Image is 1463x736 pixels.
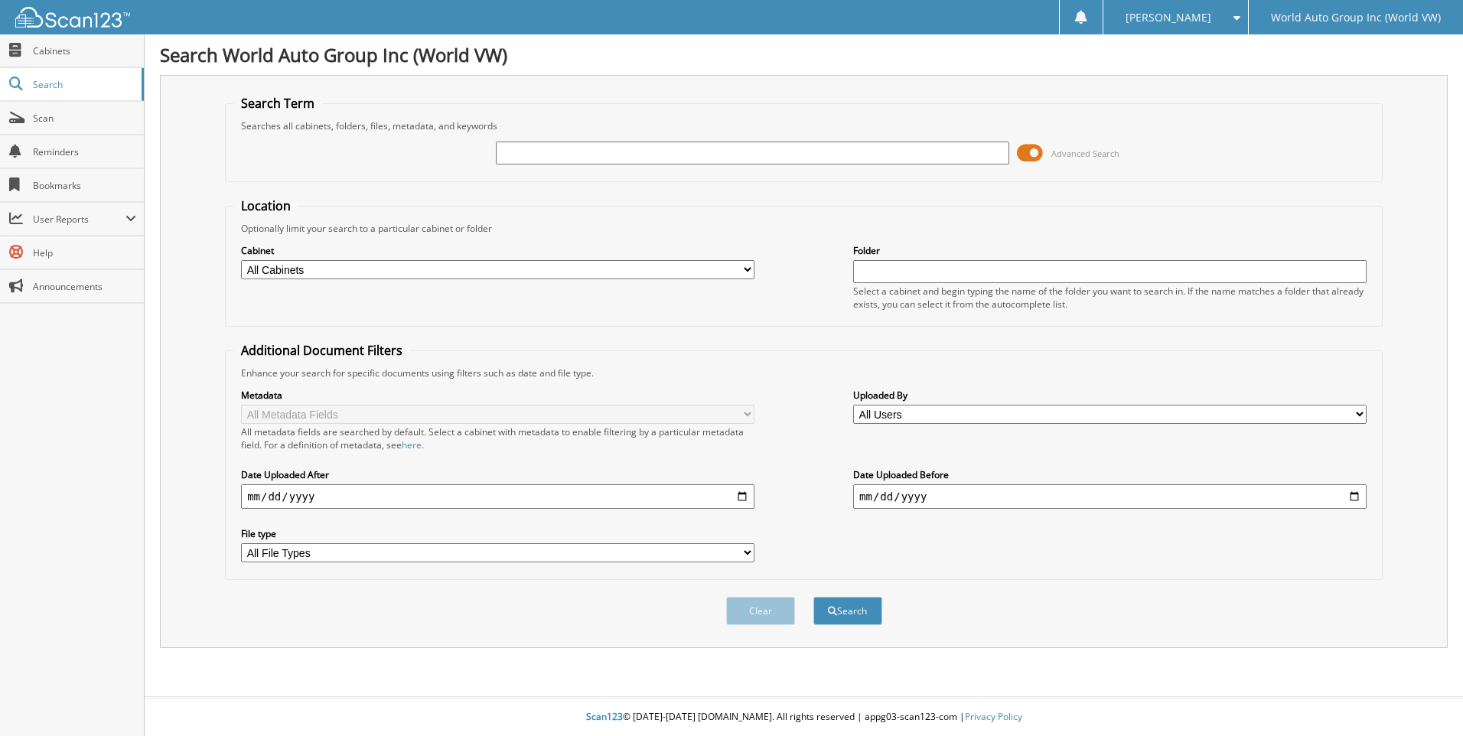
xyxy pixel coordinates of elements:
[1271,13,1441,22] span: World Auto Group Inc (World VW)
[1386,663,1463,736] iframe: Chat Widget
[233,366,1374,379] div: Enhance your search for specific documents using filters such as date and file type.
[853,244,1367,257] label: Folder
[233,197,298,214] legend: Location
[33,246,136,259] span: Help
[241,468,754,481] label: Date Uploaded After
[241,389,754,402] label: Metadata
[1051,148,1119,159] span: Advanced Search
[241,244,754,257] label: Cabinet
[402,438,422,451] a: here
[15,7,130,28] img: scan123-logo-white.svg
[233,119,1374,132] div: Searches all cabinets, folders, files, metadata, and keywords
[241,484,754,509] input: start
[33,112,136,125] span: Scan
[586,710,623,723] span: Scan123
[33,145,136,158] span: Reminders
[33,179,136,192] span: Bookmarks
[33,78,134,91] span: Search
[233,222,1374,235] div: Optionally limit your search to a particular cabinet or folder
[233,342,410,359] legend: Additional Document Filters
[1126,13,1211,22] span: [PERSON_NAME]
[145,699,1463,736] div: © [DATE]-[DATE] [DOMAIN_NAME]. All rights reserved | appg03-scan123-com |
[33,44,136,57] span: Cabinets
[813,597,882,625] button: Search
[241,527,754,540] label: File type
[241,425,754,451] div: All metadata fields are searched by default. Select a cabinet with metadata to enable filtering b...
[965,710,1022,723] a: Privacy Policy
[853,484,1367,509] input: end
[160,42,1448,67] h1: Search World Auto Group Inc (World VW)
[726,597,795,625] button: Clear
[853,389,1367,402] label: Uploaded By
[33,213,125,226] span: User Reports
[853,285,1367,311] div: Select a cabinet and begin typing the name of the folder you want to search in. If the name match...
[853,468,1367,481] label: Date Uploaded Before
[233,95,322,112] legend: Search Term
[33,280,136,293] span: Announcements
